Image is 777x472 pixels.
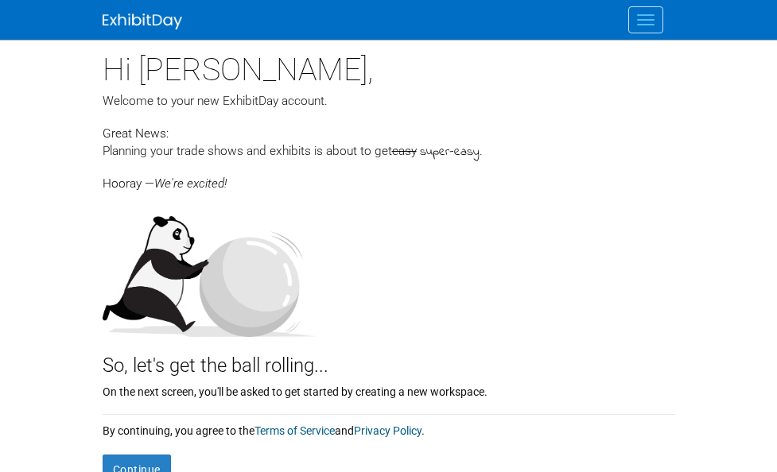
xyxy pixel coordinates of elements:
div: So, let's get the ball rolling... [103,337,675,380]
span: We're excited! [154,176,227,191]
a: Terms of Service [254,424,335,437]
img: Let's get the ball rolling [103,200,317,337]
div: Hooray — [103,161,675,192]
div: On the next screen, you'll be asked to get started by creating a new workspace. [103,380,675,400]
span: super-easy [420,143,480,161]
img: ExhibitDay [103,14,182,29]
button: Menu [628,6,663,33]
div: By continuing, you agree to the and . [103,415,675,439]
div: Planning your trade shows and exhibits is about to get . [103,142,675,161]
div: Welcome to your new ExhibitDay account. [103,92,675,110]
span: easy [392,144,417,158]
div: Hi [PERSON_NAME], [103,40,675,92]
a: Privacy Policy [354,424,422,437]
div: Great News: [103,124,675,142]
